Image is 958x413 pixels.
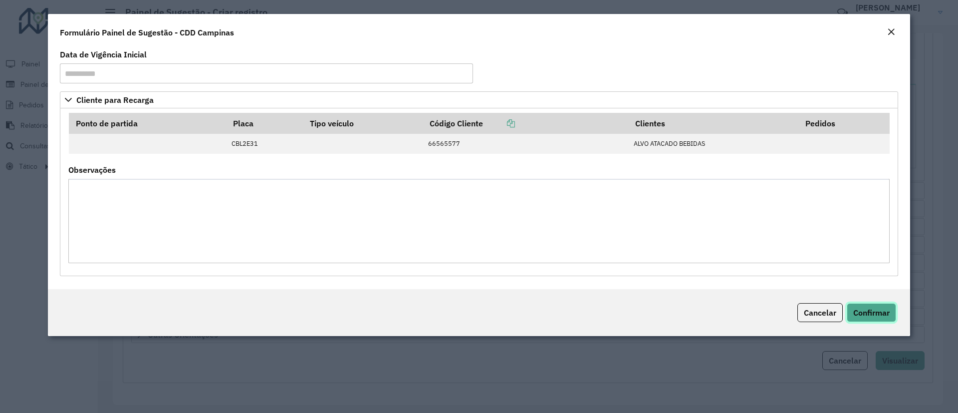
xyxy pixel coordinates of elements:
button: Confirmar [847,303,896,322]
span: Confirmar [853,308,890,318]
span: Cliente para Recarga [76,96,154,104]
th: Tipo veículo [303,113,423,134]
label: Observações [68,164,116,176]
th: Placa [226,113,303,134]
td: CBL2E31 [226,134,303,154]
td: ALVO ATACADO BEBIDAS [629,134,799,154]
th: Clientes [629,113,799,134]
a: Copiar [483,118,515,128]
a: Cliente para Recarga [60,91,898,108]
em: Fechar [887,28,895,36]
button: Close [884,26,898,39]
td: 66565577 [423,134,629,154]
th: Ponto de partida [69,113,227,134]
div: Cliente para Recarga [60,108,898,276]
label: Data de Vigência Inicial [60,48,147,60]
span: Cancelar [804,308,836,318]
button: Cancelar [797,303,843,322]
th: Código Cliente [423,113,629,134]
th: Pedidos [799,113,890,134]
h4: Formulário Painel de Sugestão - CDD Campinas [60,26,234,38]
